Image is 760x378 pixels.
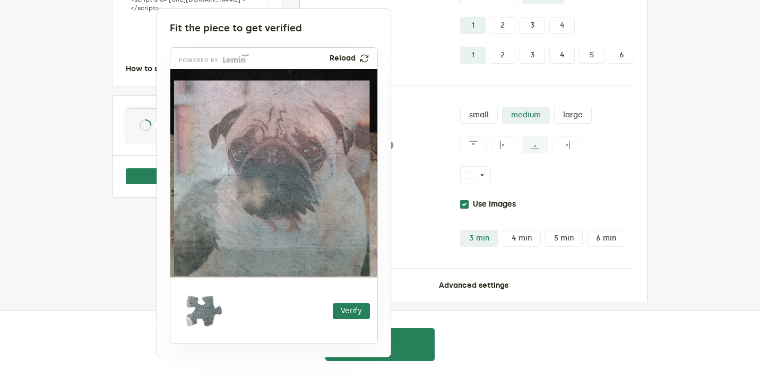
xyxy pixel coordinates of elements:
[360,54,369,63] img: refresh.png
[170,69,514,277] img: abf3d212-e044-44a3-b50d-0a0a4324981e.png
[333,303,370,319] button: Verify
[223,54,249,63] img: Lemin logo
[170,22,378,35] div: Fit the piece to get verified
[330,54,356,63] p: Reload
[179,58,219,63] p: powered by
